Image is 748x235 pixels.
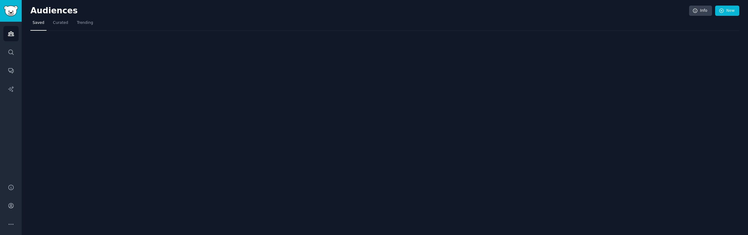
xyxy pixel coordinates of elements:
[30,18,47,31] a: Saved
[33,20,44,26] span: Saved
[689,6,712,16] a: Info
[4,6,18,16] img: GummySearch logo
[715,6,739,16] a: New
[75,18,95,31] a: Trending
[30,6,689,16] h2: Audiences
[77,20,93,26] span: Trending
[51,18,70,31] a: Curated
[53,20,68,26] span: Curated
